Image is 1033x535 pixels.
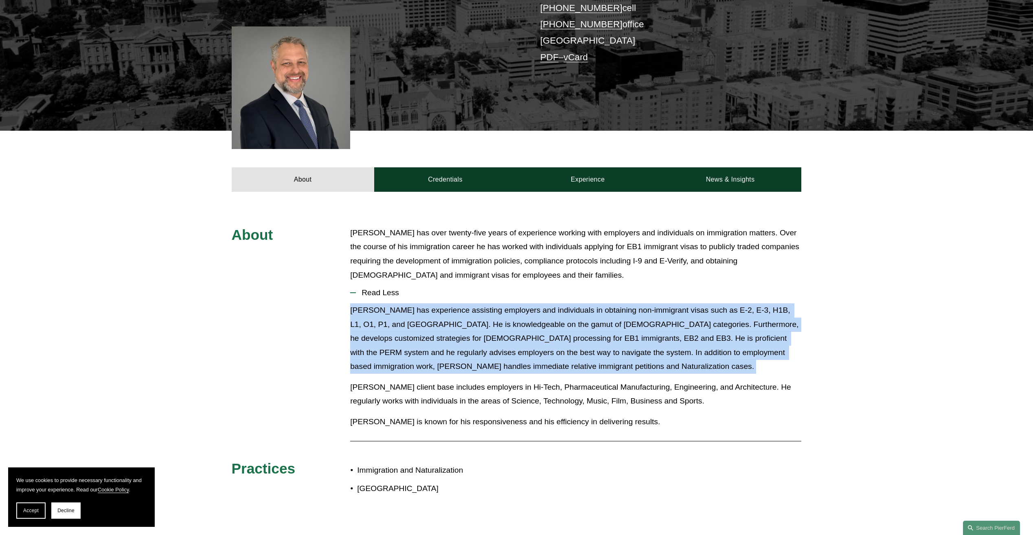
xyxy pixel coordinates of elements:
[659,167,801,192] a: News & Insights
[540,19,623,29] a: [PHONE_NUMBER]
[350,226,801,282] p: [PERSON_NAME] has over twenty-five years of experience working with employers and individuals on ...
[8,467,155,527] section: Cookie banner
[350,415,801,429] p: [PERSON_NAME] is known for his responsiveness and his efficiency in delivering results.
[16,502,46,519] button: Accept
[517,167,659,192] a: Experience
[232,167,374,192] a: About
[57,508,75,513] span: Decline
[540,52,559,62] a: PDF
[564,52,588,62] a: vCard
[232,460,296,476] span: Practices
[16,476,147,494] p: We use cookies to provide necessary functionality and improve your experience. Read our .
[357,482,516,496] p: [GEOGRAPHIC_DATA]
[374,167,517,192] a: Credentials
[350,380,801,408] p: [PERSON_NAME] client base includes employers in Hi-Tech, Pharmaceutical Manufacturing, Engineerin...
[232,227,273,243] span: About
[356,288,801,297] span: Read Less
[350,303,801,435] div: Read Less
[963,521,1020,535] a: Search this site
[350,282,801,303] button: Read Less
[23,508,39,513] span: Accept
[350,303,801,374] p: [PERSON_NAME] has experience assisting employers and individuals in obtaining non-immigrant visas...
[540,3,623,13] a: [PHONE_NUMBER]
[51,502,81,519] button: Decline
[357,463,516,478] p: Immigration and Naturalization
[98,487,129,493] a: Cookie Policy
